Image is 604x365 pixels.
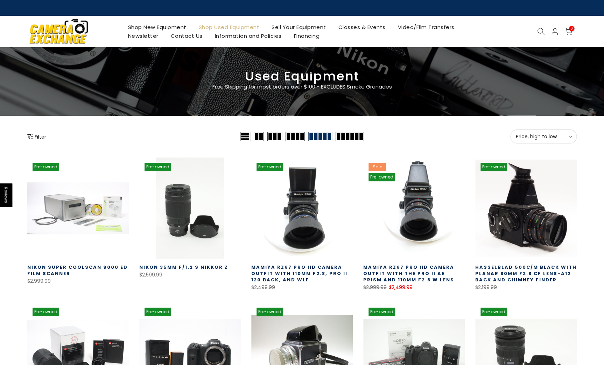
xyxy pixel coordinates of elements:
span: Price, high to low [516,133,571,140]
div: $2,999.99 [27,277,129,286]
a: Shop Used Equipment [192,23,266,31]
a: Sell Your Equipment [265,23,332,31]
a: Nikon Super Coolscan 9000 ED Film Scanner [27,264,128,277]
del: $2,999.99 [363,284,387,291]
div: $2,499.99 [251,283,353,292]
h3: Used Equipment [27,72,577,81]
a: Classes & Events [332,23,392,31]
a: Contact Us [164,31,209,40]
a: Newsletter [122,31,164,40]
p: Free Shipping for most orders over $100 - EXCLUDES Smoke Grenades [171,83,433,91]
a: 0 [564,28,572,35]
button: Price, high to low [510,129,577,143]
ins: $2,499.99 [389,283,413,292]
div: $2,199.99 [475,283,577,292]
a: Nikon 35mm f/1.2 S Nikkor Z [139,264,228,271]
a: Information and Policies [209,31,288,40]
div: $2,599.99 [139,271,241,279]
button: Show filters [27,133,46,140]
a: Shop New Equipment [122,23,192,31]
a: Mamiya RZ67 Pro IID Camera Outfit with 110MM F2.8, Pro II 120 Back, and WLF [251,264,347,283]
span: 0 [569,26,574,31]
a: Video/Film Transfers [392,23,461,31]
a: Mamiya RZ67 Pro IID Camera Outfit with the Pro II AE Prism and 110MM F2.8 W Lens [363,264,454,283]
a: Financing [288,31,326,40]
a: Hasselblad 500C/M Black with Planar 80mm f2.8 CF Lens-A12 Back and Chimney Finder [475,264,577,283]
